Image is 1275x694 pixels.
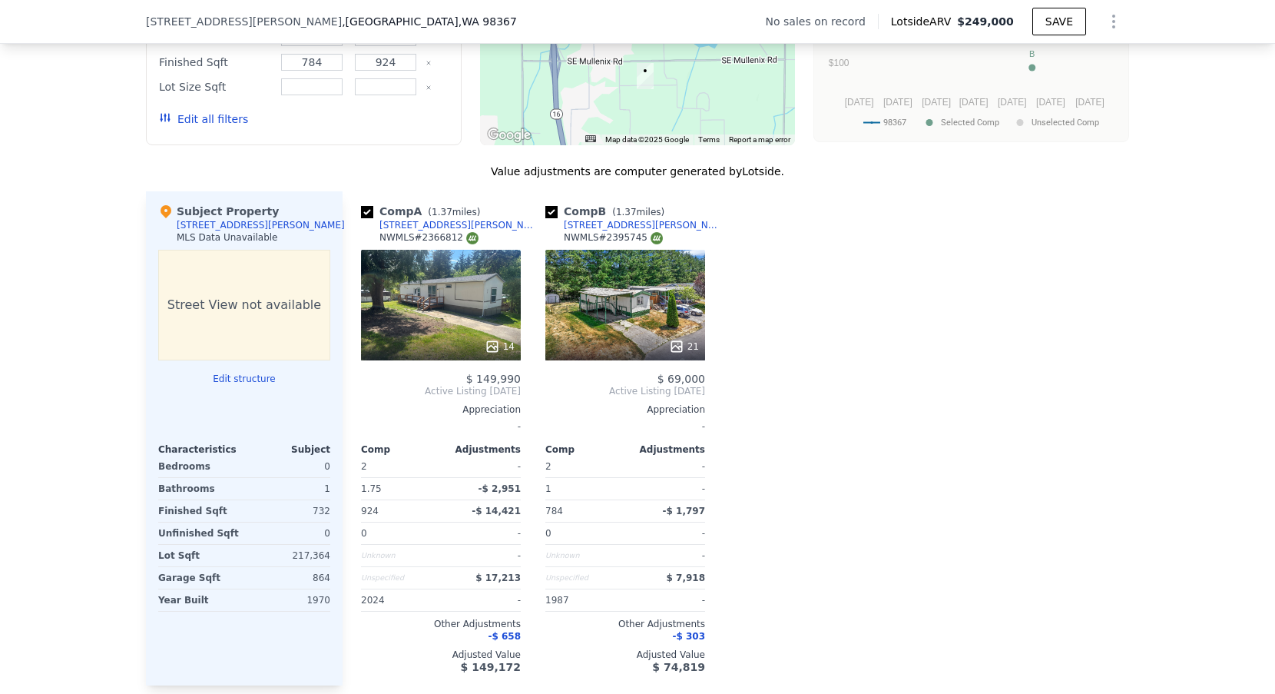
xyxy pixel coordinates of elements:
[998,97,1027,108] text: [DATE]
[545,528,551,539] span: 0
[247,456,330,477] div: 0
[545,416,705,437] div: -
[652,661,705,673] span: $ 74,819
[159,76,272,98] div: Lot Size Sqft
[247,589,330,611] div: 1970
[1075,97,1104,108] text: [DATE]
[672,631,705,642] span: -$ 303
[564,231,663,244] div: NWMLS # 2395745
[158,589,241,611] div: Year Built
[361,545,438,566] div: Unknown
[545,649,705,661] div: Adjusted Value
[361,416,521,437] div: -
[698,135,720,144] a: Terms (opens in new tab)
[959,97,989,108] text: [DATE]
[247,545,330,566] div: 217,364
[459,15,517,28] span: , WA 98367
[177,219,345,231] div: [STREET_ADDRESS][PERSON_NAME]
[488,631,521,642] span: -$ 658
[379,219,539,231] div: [STREET_ADDRESS][PERSON_NAME]
[1032,8,1086,35] button: SAVE
[426,60,432,66] button: Clear
[361,219,539,231] a: [STREET_ADDRESS][PERSON_NAME]
[651,232,663,244] img: NWMLS Logo
[545,219,724,231] a: [STREET_ADDRESS][PERSON_NAME]
[422,207,486,217] span: ( miles)
[444,589,521,611] div: -
[444,523,521,544] div: -
[361,204,486,219] div: Comp A
[247,478,330,500] div: 1
[484,125,535,145] img: Google
[361,528,367,539] span: 0
[669,339,699,354] div: 21
[545,461,551,472] span: 2
[158,250,330,360] div: Street View not available
[432,207,452,217] span: 1.37
[158,456,241,477] div: Bedrooms
[158,500,241,522] div: Finished Sqft
[475,573,521,583] span: $ 17,213
[605,135,689,144] span: Map data ©2025 Google
[158,204,279,219] div: Subject Property
[361,649,521,661] div: Adjusted Value
[628,523,705,544] div: -
[545,204,671,219] div: Comp B
[845,97,874,108] text: [DATE]
[379,231,479,244] div: NWMLS # 2366812
[158,478,241,500] div: Bathrooms
[628,478,705,500] div: -
[466,373,521,385] span: $ 149,990
[883,118,906,128] text: 98367
[177,231,278,244] div: MLS Data Unavailable
[158,523,241,544] div: Unfinished Sqft
[361,589,438,611] div: 2024
[545,589,622,611] div: 1987
[545,545,622,566] div: Unknown
[247,500,330,522] div: 732
[625,443,705,456] div: Adjustments
[545,478,622,500] div: 1
[891,14,957,29] span: Lotside ARV
[342,14,517,29] span: , [GEOGRAPHIC_DATA]
[472,506,521,516] span: -$ 14,421
[146,164,1129,179] div: Value adjustments are computer generated by Lotside .
[426,85,432,91] button: Clear
[941,118,999,128] text: Selected Comp
[485,339,515,354] div: 14
[361,443,441,456] div: Comp
[361,461,367,472] span: 2
[1036,97,1065,108] text: [DATE]
[637,63,654,89] div: 9461 Hutchins Ave SE
[247,567,330,589] div: 864
[159,111,248,127] button: Edit all filters
[444,545,521,566] div: -
[461,661,521,673] span: $ 149,172
[766,14,878,29] div: No sales on record
[361,403,521,416] div: Appreciation
[361,385,521,397] span: Active Listing [DATE]
[922,97,951,108] text: [DATE]
[657,373,705,385] span: $ 69,000
[545,618,705,630] div: Other Adjustments
[1029,49,1035,58] text: B
[667,573,705,583] span: $ 7,918
[545,403,705,416] div: Appreciation
[484,125,535,145] a: Open this area in Google Maps (opens a new window)
[663,506,705,516] span: -$ 1,797
[545,385,705,397] span: Active Listing [DATE]
[829,58,849,68] text: $100
[158,567,241,589] div: Garage Sqft
[628,589,705,611] div: -
[361,506,379,516] span: 924
[158,545,241,566] div: Lot Sqft
[628,545,705,566] div: -
[466,232,479,244] img: NWMLS Logo
[564,219,724,231] div: [STREET_ADDRESS][PERSON_NAME]
[146,14,342,29] span: [STREET_ADDRESS][PERSON_NAME]
[585,135,596,142] button: Keyboard shortcuts
[957,15,1014,28] span: $249,000
[247,523,330,544] div: 0
[628,456,705,477] div: -
[545,567,622,589] div: Unspecified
